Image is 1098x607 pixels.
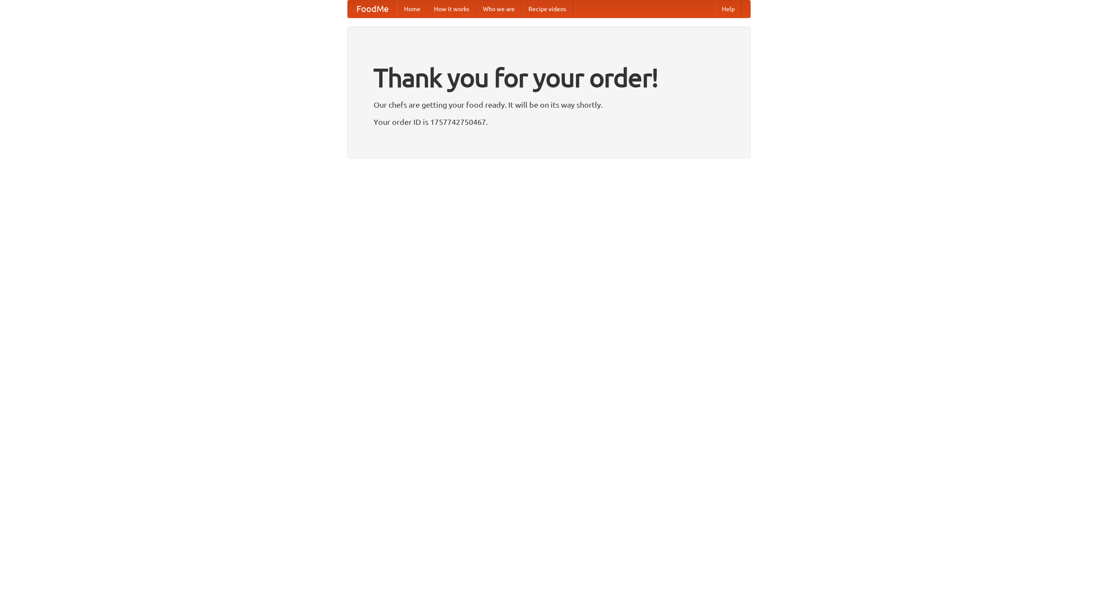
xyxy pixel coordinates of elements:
a: Who we are [476,0,522,18]
a: Help [715,0,742,18]
a: How it works [427,0,476,18]
a: FoodMe [348,0,397,18]
p: Your order ID is 1757742750467. [374,115,724,128]
p: Our chefs are getting your food ready. It will be on its way shortly. [374,98,724,111]
a: Recipe videos [522,0,573,18]
a: Home [397,0,427,18]
h1: Thank you for your order! [374,57,724,98]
